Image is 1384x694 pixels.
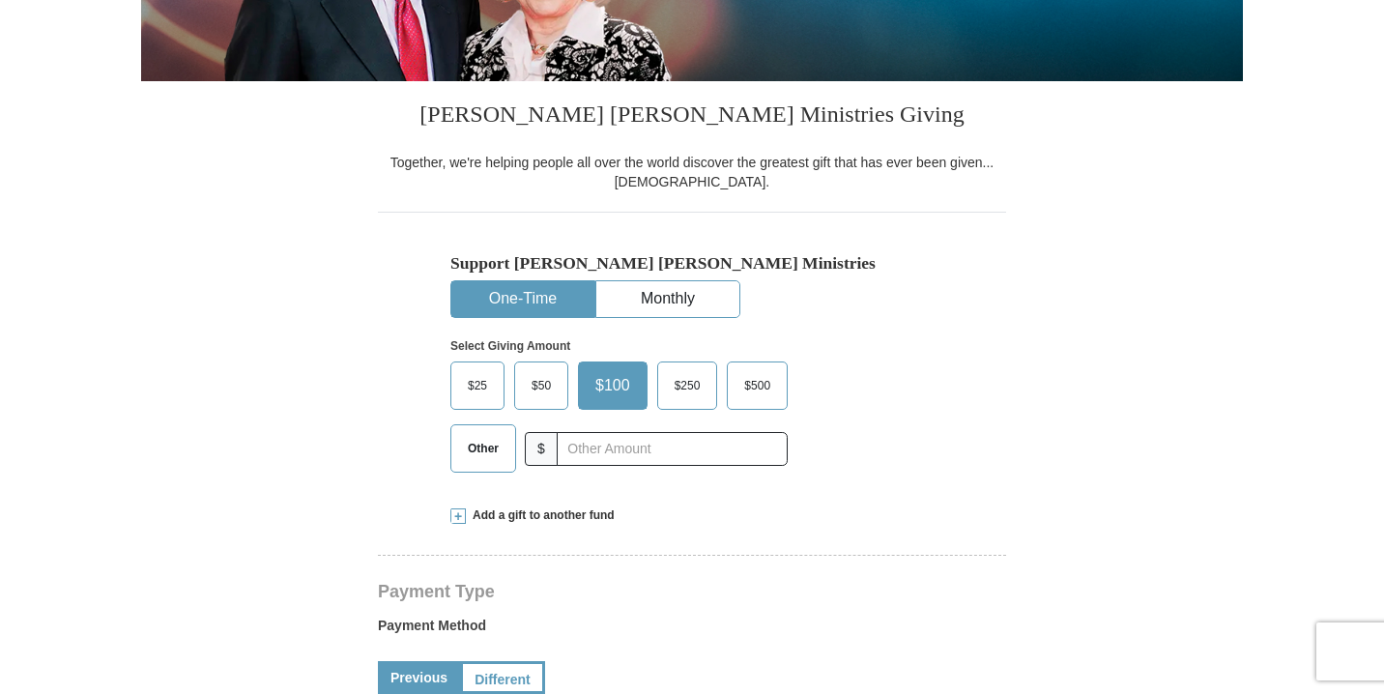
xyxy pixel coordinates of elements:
[458,434,508,463] span: Other
[596,281,739,317] button: Monthly
[378,153,1006,191] div: Together, we're helping people all over the world discover the greatest gift that has ever been g...
[378,616,1006,645] label: Payment Method
[458,371,497,400] span: $25
[460,661,545,694] a: Different
[450,339,570,353] strong: Select Giving Amount
[586,371,640,400] span: $100
[557,432,788,466] input: Other Amount
[450,253,934,274] h5: Support [PERSON_NAME] [PERSON_NAME] Ministries
[522,371,561,400] span: $50
[466,507,615,524] span: Add a gift to another fund
[378,584,1006,599] h4: Payment Type
[378,661,460,694] a: Previous
[665,371,710,400] span: $250
[378,81,1006,153] h3: [PERSON_NAME] [PERSON_NAME] Ministries Giving
[735,371,780,400] span: $500
[525,432,558,466] span: $
[451,281,594,317] button: One-Time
